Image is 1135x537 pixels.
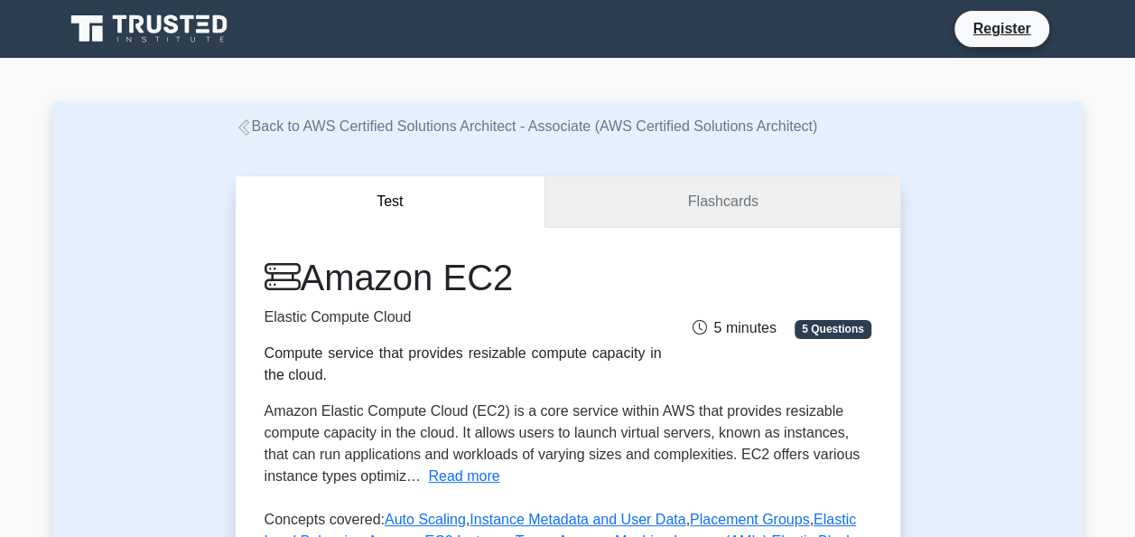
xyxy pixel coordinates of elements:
[690,512,810,527] a: Placement Groups
[962,17,1041,40] a: Register
[265,403,861,484] span: Amazon Elastic Compute Cloud (EC2) is a core service within AWS that provides resizable compute c...
[385,512,466,527] a: Auto Scaling
[470,512,685,527] a: Instance Metadata and User Data
[265,343,662,386] div: Compute service that provides resizable compute capacity in the cloud.
[428,466,499,487] button: Read more
[265,256,662,299] h1: Amazon EC2
[236,118,818,134] a: Back to AWS Certified Solutions Architect - Associate (AWS Certified Solutions Architect)
[692,320,776,335] span: 5 minutes
[795,320,870,338] span: 5 Questions
[265,306,662,328] p: Elastic Compute Cloud
[545,176,899,228] a: Flashcards
[236,176,546,228] button: Test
